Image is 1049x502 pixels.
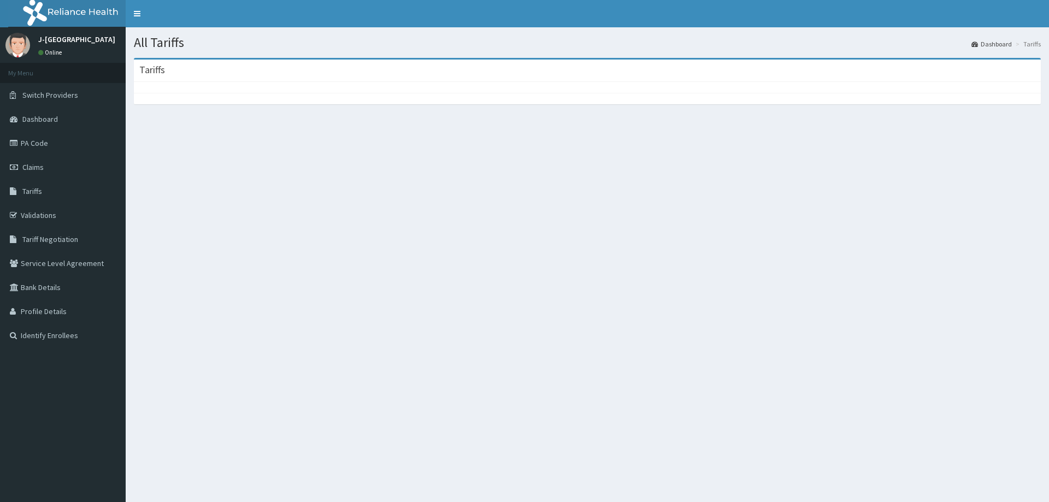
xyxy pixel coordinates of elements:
[22,186,42,196] span: Tariffs
[22,234,78,244] span: Tariff Negotiation
[22,162,44,172] span: Claims
[139,65,165,75] h3: Tariffs
[1013,39,1041,49] li: Tariffs
[38,49,64,56] a: Online
[22,114,58,124] span: Dashboard
[971,39,1012,49] a: Dashboard
[5,33,30,57] img: User Image
[22,90,78,100] span: Switch Providers
[38,36,115,43] p: J-[GEOGRAPHIC_DATA]
[134,36,1041,50] h1: All Tariffs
